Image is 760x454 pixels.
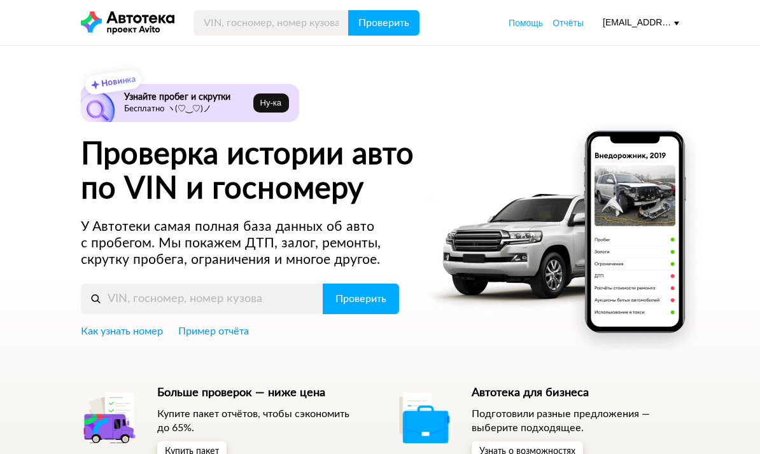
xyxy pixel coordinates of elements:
[124,104,248,114] p: Бесплатно ヽ(♡‿♡)ノ
[178,324,249,338] a: Пример отчёта
[509,18,543,28] span: Помощь
[335,294,386,304] span: Проверить
[509,17,543,29] a: Помощь
[81,284,323,314] input: VIN, госномер, номер кузова
[157,386,365,400] h5: Больше проверок — ниже цена
[157,407,365,435] p: Купите пакет отчётов, чтобы сэкономить до 65%.
[603,17,679,29] div: [EMAIL_ADDRESS][DOMAIN_NAME]
[260,98,281,108] span: Ну‑ка
[101,75,136,88] strong: Новинка
[348,10,419,36] button: Проверить
[323,284,399,314] button: Проверить
[552,18,584,28] span: Отчёты
[81,137,461,206] h1: Проверка истории авто по VIN и госномеру
[81,324,163,338] a: Как узнать номер
[472,407,680,435] p: Подготовили разные предложения — выберите подходящее.
[194,10,349,36] input: VIN, госномер, номер кузова
[472,386,680,400] h5: Автотека для бизнеса
[358,18,409,28] span: Проверить
[552,17,584,29] a: Отчёты
[81,219,400,268] p: У Автотеки самая полная база данных об авто с пробегом. Мы покажем ДТП, залог, ремонты, скрутку п...
[124,92,248,103] h6: Узнайте пробег и скрутки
